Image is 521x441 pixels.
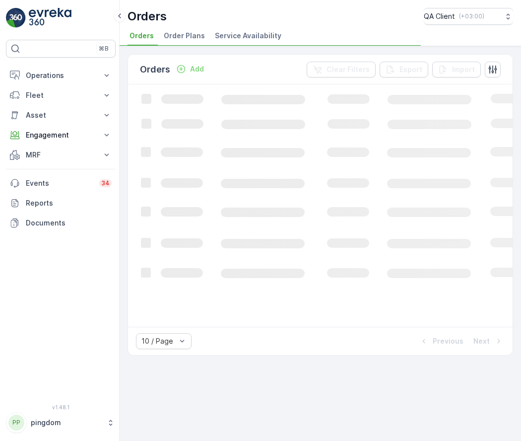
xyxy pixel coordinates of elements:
[26,90,96,100] p: Fleet
[6,173,116,193] a: Events34
[26,150,96,160] p: MRF
[399,65,422,74] p: Export
[6,412,116,433] button: PPpingdom
[190,64,204,74] p: Add
[8,415,24,431] div: PP
[128,8,167,24] p: Orders
[215,31,281,41] span: Service Availability
[26,218,112,228] p: Documents
[26,178,93,188] p: Events
[6,404,116,410] span: v 1.48.1
[101,179,110,187] p: 34
[6,105,116,125] button: Asset
[459,12,484,20] p: ( +03:00 )
[424,11,455,21] p: QA Client
[307,62,376,77] button: Clear Filters
[99,45,109,53] p: ⌘B
[6,66,116,85] button: Operations
[6,8,26,28] img: logo
[6,85,116,105] button: Fleet
[472,335,505,347] button: Next
[6,213,116,233] a: Documents
[326,65,370,74] p: Clear Filters
[380,62,428,77] button: Export
[130,31,154,41] span: Orders
[26,130,96,140] p: Engagement
[164,31,205,41] span: Order Plans
[172,63,208,75] button: Add
[424,8,513,25] button: QA Client(+03:00)
[26,71,96,80] p: Operations
[6,193,116,213] a: Reports
[140,63,170,76] p: Orders
[452,65,475,74] p: Import
[473,336,490,346] p: Next
[31,418,102,428] p: pingdom
[29,8,71,28] img: logo_light-DOdMpM7g.png
[433,336,463,346] p: Previous
[432,62,481,77] button: Import
[6,125,116,145] button: Engagement
[6,145,116,165] button: MRF
[26,198,112,208] p: Reports
[26,110,96,120] p: Asset
[418,335,464,347] button: Previous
